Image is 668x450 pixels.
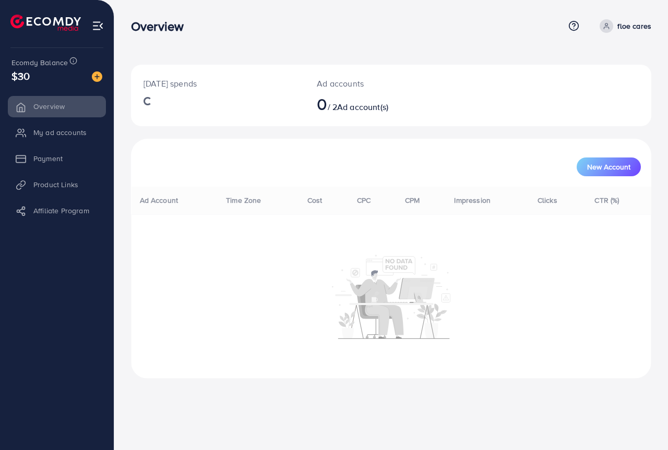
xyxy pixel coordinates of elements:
[11,57,68,68] span: Ecomdy Balance
[10,15,81,31] img: logo
[144,77,292,90] p: [DATE] spends
[317,77,422,90] p: Ad accounts
[317,94,422,114] h2: / 2
[577,157,641,176] button: New Account
[337,101,388,113] span: Ad account(s)
[92,20,104,32] img: menu
[617,20,651,32] p: floe cares
[317,92,327,116] span: 0
[595,19,651,33] a: floe cares
[131,19,192,34] h3: Overview
[92,71,102,82] img: image
[11,68,30,83] span: $30
[587,163,630,171] span: New Account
